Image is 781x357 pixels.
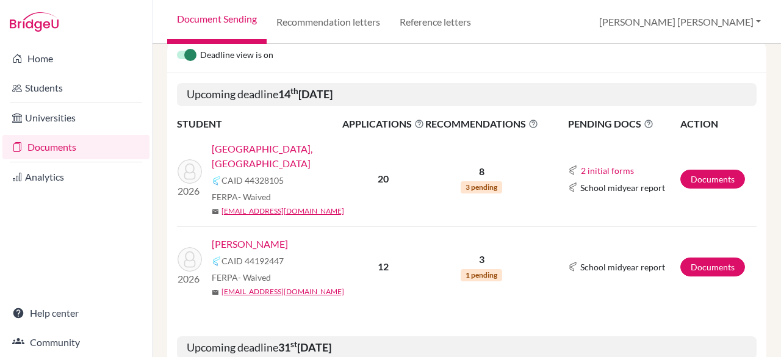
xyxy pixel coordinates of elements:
span: CAID 44328105 [221,174,284,187]
th: ACTION [680,116,757,132]
span: mail [212,208,219,215]
span: FERPA [212,190,271,203]
img: Common App logo [212,256,221,266]
a: [PERSON_NAME] [212,237,288,251]
span: PENDING DOCS [568,117,679,131]
b: 12 [378,261,389,272]
img: Common App logo [568,182,578,192]
span: RECOMMENDATIONS [425,117,538,131]
span: FERPA [212,271,271,284]
span: Deadline view is on [200,48,273,63]
img: Common App logo [568,262,578,272]
b: 14 [DATE] [278,87,333,101]
a: Documents [680,170,745,189]
a: Documents [2,135,149,159]
a: [GEOGRAPHIC_DATA], [GEOGRAPHIC_DATA] [212,142,350,171]
button: [PERSON_NAME] [PERSON_NAME] [594,10,766,34]
b: 31 [DATE] [278,341,331,354]
sup: st [290,339,297,349]
img: Saint-Louis, Savannah [178,159,202,184]
a: Home [2,46,149,71]
a: Analytics [2,165,149,189]
span: School midyear report [580,181,665,194]
a: Universities [2,106,149,130]
h5: Upcoming deadline [177,83,757,106]
img: Common App logo [568,165,578,175]
p: 2026 [178,272,202,286]
b: 20 [378,173,389,184]
sup: th [290,86,298,96]
img: Common App logo [212,176,221,186]
span: 3 pending [461,181,502,193]
a: Students [2,76,149,100]
a: [EMAIL_ADDRESS][DOMAIN_NAME] [221,206,344,217]
th: STUDENT [177,116,342,132]
a: [EMAIL_ADDRESS][DOMAIN_NAME] [221,286,344,297]
span: APPLICATIONS [342,117,424,131]
p: 2026 [178,184,202,198]
img: Bridge-U [10,12,59,32]
span: School midyear report [580,261,665,273]
span: - Waived [238,272,271,283]
span: mail [212,289,219,296]
img: Supplice, Jonathan [178,247,202,272]
p: 8 [425,164,538,179]
p: 3 [425,252,538,267]
span: CAID 44192447 [221,254,284,267]
a: Community [2,330,149,355]
span: 1 pending [461,269,502,281]
button: 2 initial forms [580,164,635,178]
a: Documents [680,258,745,276]
span: - Waived [238,192,271,202]
a: Help center [2,301,149,325]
